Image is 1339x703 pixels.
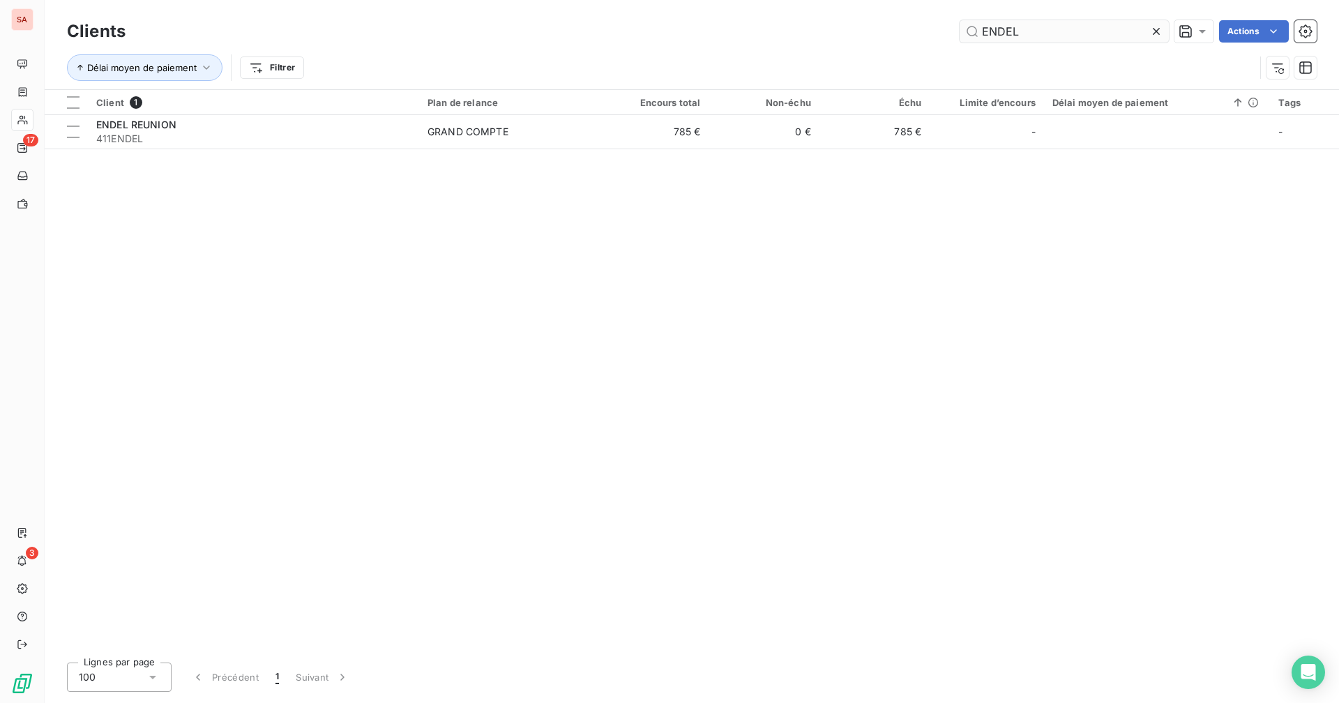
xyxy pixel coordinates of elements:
[67,54,222,81] button: Délai moyen de paiement
[428,97,590,108] div: Plan de relance
[819,115,930,149] td: 785 €
[287,663,358,692] button: Suivant
[67,19,126,44] h3: Clients
[130,96,142,109] span: 1
[79,670,96,684] span: 100
[1219,20,1289,43] button: Actions
[718,97,811,108] div: Non-échu
[240,56,304,79] button: Filtrer
[1052,97,1262,108] div: Délai moyen de paiement
[598,115,709,149] td: 785 €
[1292,656,1325,689] div: Open Intercom Messenger
[96,119,176,130] span: ENDEL REUNION
[23,134,38,146] span: 17
[1278,126,1283,137] span: -
[11,8,33,31] div: SA
[607,97,700,108] div: Encours total
[26,547,38,559] span: 3
[267,663,287,692] button: 1
[87,62,197,73] span: Délai moyen de paiement
[828,97,921,108] div: Échu
[1031,125,1036,139] span: -
[96,97,124,108] span: Client
[1278,97,1331,108] div: Tags
[960,20,1169,43] input: Rechercher
[11,672,33,695] img: Logo LeanPay
[183,663,267,692] button: Précédent
[938,97,1036,108] div: Limite d’encours
[428,125,508,139] div: GRAND COMPTE
[709,115,819,149] td: 0 €
[275,670,279,684] span: 1
[96,132,411,146] span: 411ENDEL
